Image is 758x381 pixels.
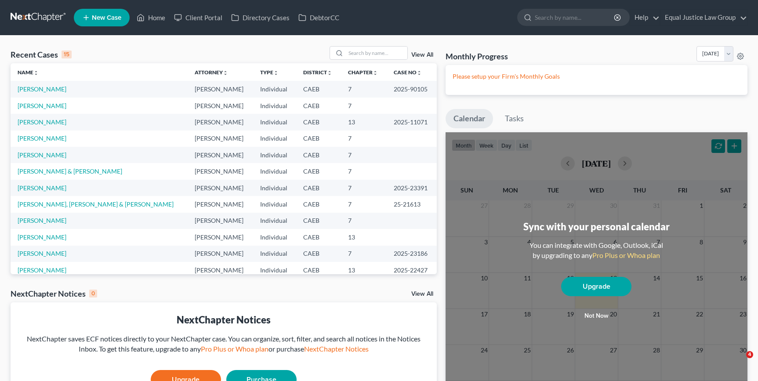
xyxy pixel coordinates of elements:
[296,147,341,163] td: CAEB
[253,213,296,229] td: Individual
[18,69,39,76] a: Nameunfold_more
[535,9,615,25] input: Search by name...
[373,70,378,76] i: unfold_more
[296,180,341,196] td: CAEB
[411,291,433,297] a: View All
[18,250,66,257] a: [PERSON_NAME]
[296,262,341,278] td: CAEB
[341,114,387,130] td: 13
[273,70,279,76] i: unfold_more
[341,81,387,97] td: 7
[387,246,437,262] td: 2025-23186
[188,98,253,114] td: [PERSON_NAME]
[18,151,66,159] a: [PERSON_NAME]
[341,163,387,179] td: 7
[18,266,66,274] a: [PERSON_NAME]
[341,213,387,229] td: 7
[394,69,422,76] a: Case Nounfold_more
[188,246,253,262] td: [PERSON_NAME]
[253,131,296,147] td: Individual
[18,200,174,208] a: [PERSON_NAME], [PERSON_NAME] & [PERSON_NAME]
[195,69,228,76] a: Attorneyunfold_more
[592,251,660,259] a: Pro Plus or Whoa plan
[341,196,387,212] td: 7
[11,49,72,60] div: Recent Cases
[18,134,66,142] a: [PERSON_NAME]
[303,69,332,76] a: Districtunfold_more
[327,70,332,76] i: unfold_more
[62,51,72,58] div: 15
[561,277,631,296] a: Upgrade
[18,334,430,354] div: NextChapter saves ECF notices directly to your NextChapter case. You can organize, sort, filter, ...
[33,70,39,76] i: unfold_more
[660,10,747,25] a: Equal Justice Law Group
[294,10,344,25] a: DebtorCC
[132,10,170,25] a: Home
[253,246,296,262] td: Individual
[253,114,296,130] td: Individual
[227,10,294,25] a: Directory Cases
[260,69,279,76] a: Typeunfold_more
[296,196,341,212] td: CAEB
[341,180,387,196] td: 7
[387,262,437,278] td: 2025-22427
[18,217,66,224] a: [PERSON_NAME]
[223,70,228,76] i: unfold_more
[188,180,253,196] td: [PERSON_NAME]
[296,229,341,245] td: CAEB
[526,240,667,261] div: You can integrate with Google, Outlook, iCal by upgrading to any
[296,213,341,229] td: CAEB
[630,10,660,25] a: Help
[188,114,253,130] td: [PERSON_NAME]
[253,262,296,278] td: Individual
[296,163,341,179] td: CAEB
[746,351,753,358] span: 4
[348,69,378,76] a: Chapterunfold_more
[341,131,387,147] td: 7
[296,98,341,114] td: CAEB
[341,147,387,163] td: 7
[341,229,387,245] td: 13
[296,131,341,147] td: CAEB
[387,196,437,212] td: 25-21613
[296,81,341,97] td: CAEB
[170,10,227,25] a: Client Portal
[188,147,253,163] td: [PERSON_NAME]
[188,262,253,278] td: [PERSON_NAME]
[18,102,66,109] a: [PERSON_NAME]
[89,290,97,298] div: 0
[446,51,508,62] h3: Monthly Progress
[188,196,253,212] td: [PERSON_NAME]
[411,52,433,58] a: View All
[304,345,369,353] a: NextChapter Notices
[341,246,387,262] td: 7
[523,220,670,233] div: Sync with your personal calendar
[18,167,122,175] a: [PERSON_NAME] & [PERSON_NAME]
[446,109,493,128] a: Calendar
[188,163,253,179] td: [PERSON_NAME]
[296,246,341,262] td: CAEB
[188,81,253,97] td: [PERSON_NAME]
[497,109,532,128] a: Tasks
[387,180,437,196] td: 2025-23391
[387,114,437,130] td: 2025-11071
[188,131,253,147] td: [PERSON_NAME]
[18,233,66,241] a: [PERSON_NAME]
[253,163,296,179] td: Individual
[561,307,631,325] button: Not now
[453,72,740,81] p: Please setup your Firm's Monthly Goals
[92,15,121,21] span: New Case
[188,229,253,245] td: [PERSON_NAME]
[253,98,296,114] td: Individual
[253,229,296,245] td: Individual
[253,81,296,97] td: Individual
[728,351,749,372] iframe: Intercom live chat
[253,196,296,212] td: Individual
[341,98,387,114] td: 7
[18,313,430,327] div: NextChapter Notices
[18,85,66,93] a: [PERSON_NAME]
[253,180,296,196] td: Individual
[346,47,407,59] input: Search by name...
[11,288,97,299] div: NextChapter Notices
[18,184,66,192] a: [PERSON_NAME]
